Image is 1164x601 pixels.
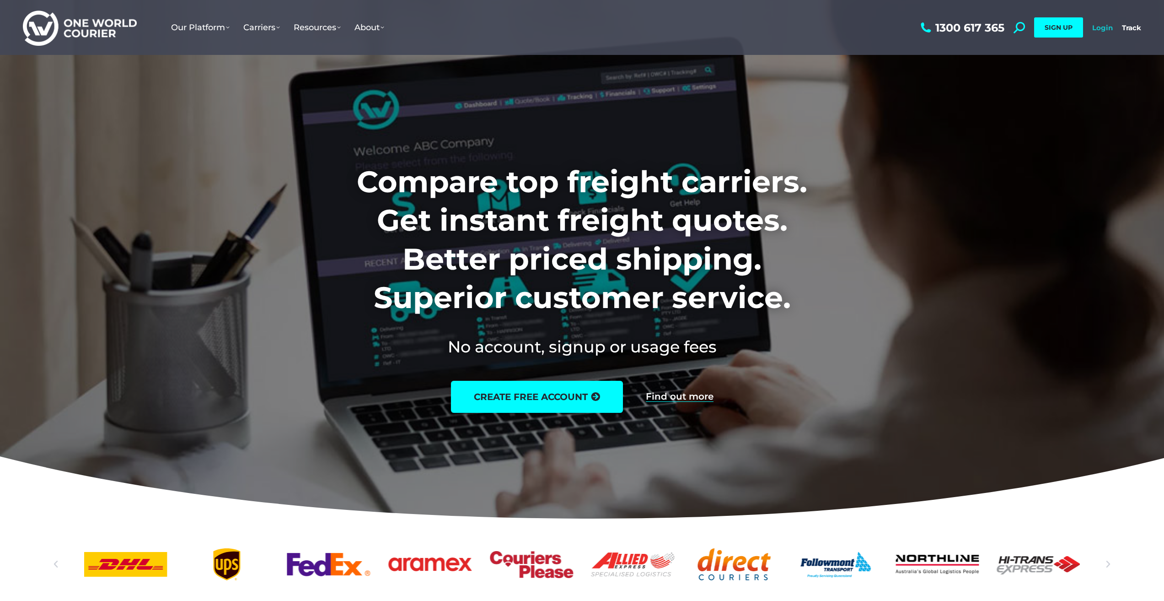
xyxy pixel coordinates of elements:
[236,13,287,42] a: Carriers
[388,548,472,580] a: Aramex_logo
[296,336,868,358] h2: No account, signup or usage fees
[896,548,979,580] a: Northline logo
[287,548,370,580] div: 5 / 25
[490,548,573,580] a: Couriers Please logo
[354,22,384,32] span: About
[186,548,269,580] a: UPS logo
[84,548,1080,580] div: Slides
[84,548,167,580] a: DHl logo
[591,548,675,580] a: Allied Express logo
[186,548,269,580] div: 4 / 25
[794,548,877,580] a: Followmont transoirt web logo
[1034,17,1083,38] a: SIGN UP
[84,548,167,580] div: 3 / 25
[1092,23,1113,32] a: Login
[171,22,230,32] span: Our Platform
[794,548,877,580] div: 10 / 25
[997,548,1080,580] div: 12 / 25
[692,548,776,580] div: 9 / 25
[490,548,573,580] div: 7 / 25
[287,13,348,42] a: Resources
[918,22,1004,33] a: 1300 617 365
[348,13,391,42] a: About
[287,548,370,580] a: FedEx logo
[294,22,341,32] span: Resources
[591,548,675,580] div: 8 / 25
[388,548,472,580] div: 6 / 25
[164,13,236,42] a: Our Platform
[243,22,280,32] span: Carriers
[646,392,713,402] a: Find out more
[692,548,776,580] a: Direct Couriers logo
[23,9,137,46] img: One World Courier
[296,162,868,317] h1: Compare top freight carriers. Get instant freight quotes. Better priced shipping. Superior custom...
[896,548,979,580] div: 11 / 25
[451,381,623,413] a: create free account
[1045,23,1073,32] span: SIGN UP
[997,548,1080,580] a: Hi-Trans_logo
[1122,23,1141,32] a: Track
